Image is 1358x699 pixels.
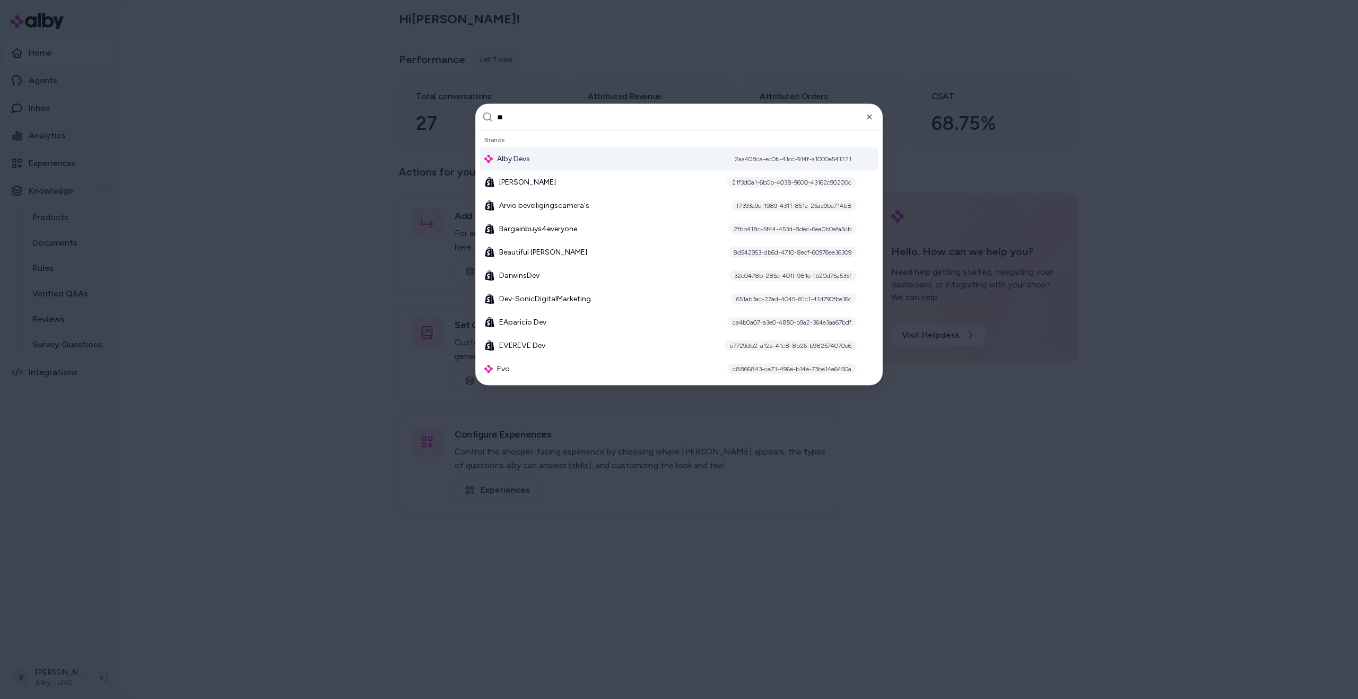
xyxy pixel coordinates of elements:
[484,365,493,373] img: alby Logo
[484,155,493,163] img: alby Logo
[725,340,857,351] div: e7729db2-a12a-41c8-8b26-b982574070e6
[727,177,857,188] div: 21f3d0a1-6b0b-4038-9600-43162c90200c
[499,340,545,351] span: EVEREVE Dev
[497,154,530,164] span: Alby Devs
[729,154,857,164] div: 2aa408ca-ec0b-41cc-914f-a1000e541221
[728,224,857,234] div: 2fbb418c-5f44-453d-8dec-6ea0b0afa5cb
[732,200,857,211] div: f7393a9c-1989-4311-851a-25ae9be714b8
[727,317,857,328] div: ca4b0a07-a3e0-4850-b9a2-364e3aa67bdf
[499,247,587,258] span: Beautiful [PERSON_NAME]
[499,270,539,281] span: DarwinsDev
[727,364,857,374] div: c8866843-ce73-496e-b14e-73be14e6450a
[476,130,882,385] div: Suggestions
[731,294,857,304] div: 651ab3ac-27ad-4045-81c1-41d790fbe16c
[728,247,857,258] div: 8d542953-db6d-4710-8ecf-60976ee36309
[499,317,546,328] span: EAparicio Dev
[499,200,589,211] span: Arvio beveiligingscamera's
[480,133,878,147] div: Brands
[499,177,556,188] span: [PERSON_NAME]
[499,224,577,234] span: Bargainbuys4everyone
[499,294,591,304] span: Dev-SonicDigitalMarketing
[729,270,857,281] div: 32c0478b-285c-401f-981e-fb20d75a535f
[497,364,510,374] span: Evo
